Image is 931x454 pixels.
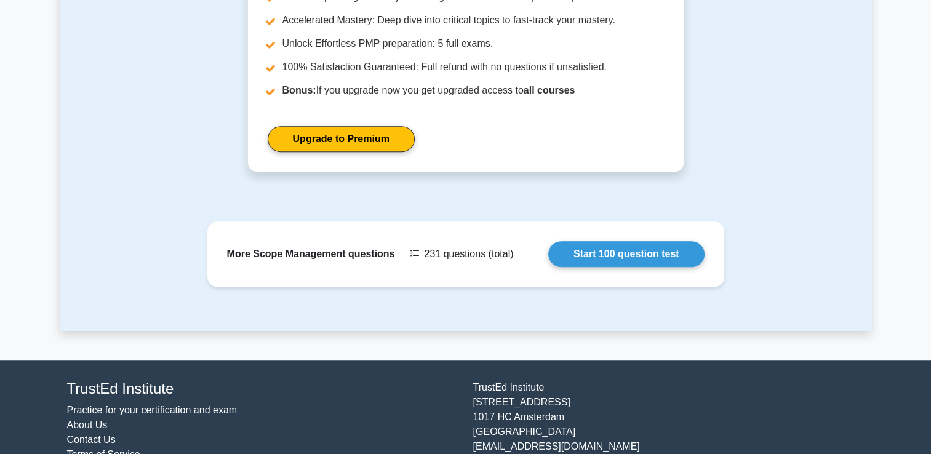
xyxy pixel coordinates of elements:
a: Upgrade to Premium [268,126,415,152]
a: About Us [67,420,108,430]
a: Practice for your certification and exam [67,405,238,415]
h4: TrustEd Institute [67,380,458,398]
a: Contact Us [67,434,116,445]
a: Start 100 question test [548,241,705,267]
